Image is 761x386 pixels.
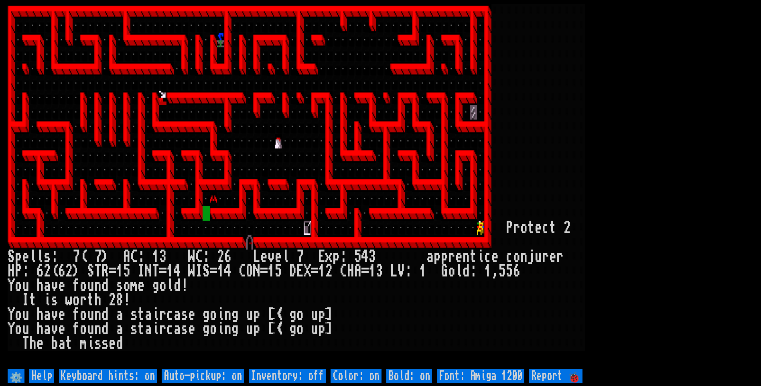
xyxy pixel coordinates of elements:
[8,322,15,336] div: Y
[203,322,210,336] div: g
[123,264,130,278] div: 5
[59,369,157,383] input: Keyboard hints: on
[65,264,73,278] div: 2
[29,369,54,383] input: Help
[116,322,123,336] div: a
[174,278,181,293] div: d
[80,250,87,264] div: (
[15,278,22,293] div: o
[506,221,513,235] div: P
[325,264,333,278] div: 2
[463,264,470,278] div: d
[311,322,318,336] div: u
[37,264,44,278] div: 6
[188,322,195,336] div: e
[318,264,325,278] div: 1
[340,250,347,264] div: :
[101,250,109,264] div: )
[275,250,282,264] div: e
[203,307,210,322] div: g
[253,250,260,264] div: L
[419,264,426,278] div: 1
[87,293,94,307] div: t
[405,264,412,278] div: :
[513,264,520,278] div: 6
[217,322,224,336] div: i
[535,250,542,264] div: u
[51,307,58,322] div: v
[58,278,65,293] div: e
[73,322,80,336] div: f
[159,307,166,322] div: r
[398,264,405,278] div: V
[22,293,29,307] div: I
[51,250,58,264] div: :
[210,322,217,336] div: o
[58,336,65,351] div: a
[325,307,333,322] div: ]
[455,264,463,278] div: l
[130,322,138,336] div: s
[195,250,203,264] div: C
[87,278,94,293] div: u
[22,336,29,351] div: T
[491,250,499,264] div: e
[529,369,582,383] input: Report 🐞
[174,264,181,278] div: 4
[289,322,296,336] div: g
[318,307,325,322] div: p
[145,264,152,278] div: N
[296,307,304,322] div: o
[130,278,138,293] div: m
[94,322,101,336] div: n
[130,307,138,322] div: s
[8,264,15,278] div: H
[386,369,432,383] input: Bold: on
[51,322,58,336] div: v
[549,250,556,264] div: e
[8,307,15,322] div: Y
[152,250,159,264] div: 1
[44,264,51,278] div: 2
[174,307,181,322] div: a
[253,264,260,278] div: N
[549,221,556,235] div: t
[470,250,477,264] div: t
[80,293,87,307] div: r
[181,307,188,322] div: s
[109,264,116,278] div: =
[181,322,188,336] div: s
[210,264,217,278] div: =
[354,264,361,278] div: A
[15,322,22,336] div: o
[116,264,123,278] div: 1
[94,264,101,278] div: T
[441,264,448,278] div: G
[253,307,260,322] div: p
[484,250,491,264] div: c
[37,336,44,351] div: e
[224,322,231,336] div: n
[296,322,304,336] div: o
[123,278,130,293] div: o
[239,264,246,278] div: C
[87,264,94,278] div: S
[311,307,318,322] div: u
[499,264,506,278] div: 5
[116,293,123,307] div: 8
[73,307,80,322] div: f
[123,293,130,307] div: !
[528,221,535,235] div: t
[224,264,231,278] div: 4
[29,250,37,264] div: l
[203,264,210,278] div: S
[162,369,244,383] input: Auto-pickup: on
[195,264,203,278] div: I
[477,250,484,264] div: i
[159,278,166,293] div: o
[441,250,448,264] div: p
[166,264,174,278] div: 1
[138,278,145,293] div: e
[166,307,174,322] div: c
[145,322,152,336] div: a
